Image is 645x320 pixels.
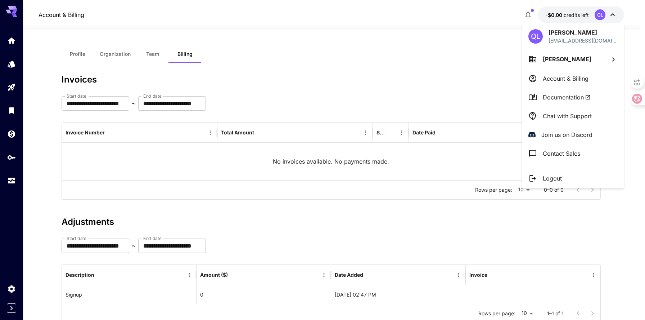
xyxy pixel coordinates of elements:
p: Account & Billing [543,74,588,83]
span: [PERSON_NAME] [543,55,591,63]
button: [PERSON_NAME] [522,49,624,69]
p: [EMAIL_ADDRESS][DOMAIN_NAME] [549,37,618,44]
p: [PERSON_NAME] [549,28,618,37]
p: Contact Sales [543,149,580,158]
p: Join us on Discord [541,130,592,139]
span: Documentation [543,93,591,102]
div: QL [528,29,543,44]
p: Chat with Support [543,112,592,120]
p: Logout [543,174,562,183]
div: strength.liu@gmail.com [549,37,618,44]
